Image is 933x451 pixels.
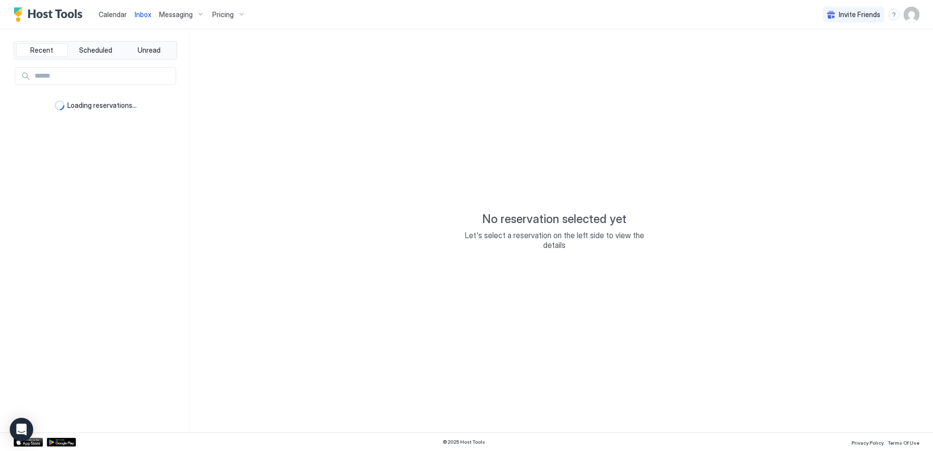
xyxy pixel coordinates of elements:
[457,230,652,250] span: Let's select a reservation on the left side to view the details
[31,68,176,84] input: Input Field
[99,9,127,20] a: Calendar
[67,101,137,110] span: Loading reservations...
[99,10,127,19] span: Calendar
[904,7,919,22] div: User profile
[14,7,87,22] a: Host Tools Logo
[888,437,919,447] a: Terms Of Use
[135,10,151,19] span: Inbox
[839,10,880,19] span: Invite Friends
[443,439,485,445] span: © 2025 Host Tools
[79,46,112,55] span: Scheduled
[16,43,68,57] button: Recent
[888,9,900,20] div: menu
[212,10,234,19] span: Pricing
[123,43,175,57] button: Unread
[482,212,627,226] span: No reservation selected yet
[159,10,193,19] span: Messaging
[852,440,884,446] span: Privacy Policy
[135,9,151,20] a: Inbox
[138,46,161,55] span: Unread
[55,101,64,110] div: loading
[852,437,884,447] a: Privacy Policy
[70,43,122,57] button: Scheduled
[30,46,53,55] span: Recent
[14,438,43,447] a: App Store
[47,438,76,447] a: Google Play Store
[14,41,177,60] div: tab-group
[888,440,919,446] span: Terms Of Use
[10,418,33,441] div: Open Intercom Messenger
